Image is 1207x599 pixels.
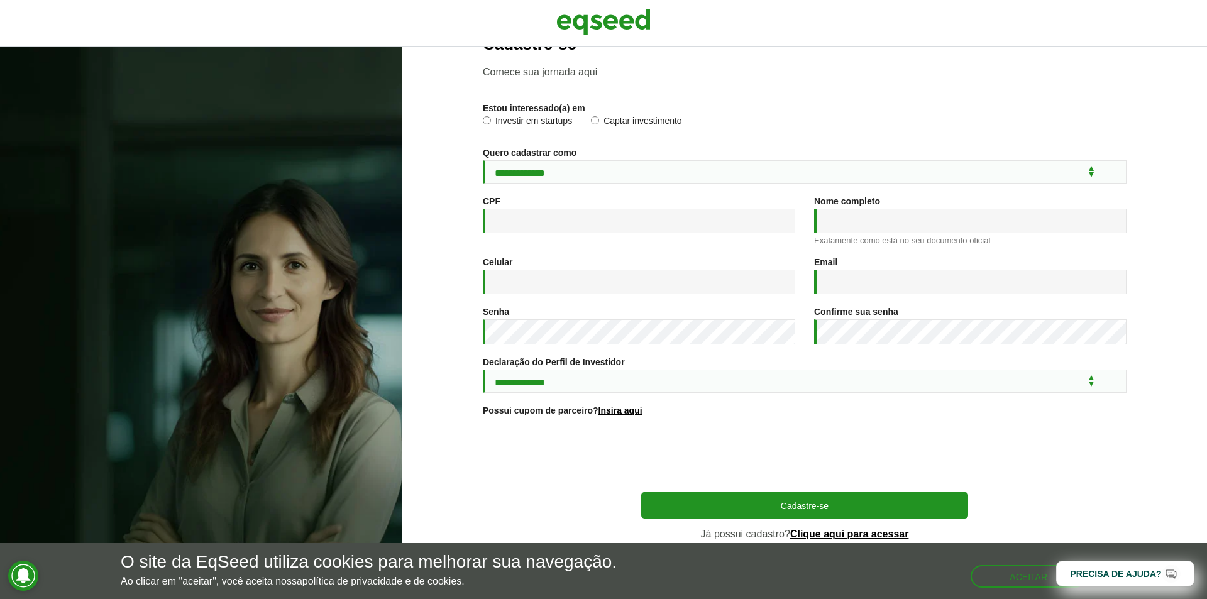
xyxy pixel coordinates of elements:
[971,565,1086,588] button: Aceitar
[483,116,572,129] label: Investir em startups
[121,575,617,587] p: Ao clicar em "aceitar", você aceita nossa .
[483,104,585,113] label: Estou interessado(a) em
[483,66,1127,78] p: Comece sua jornada aqui
[814,197,880,206] label: Nome completo
[598,406,642,415] a: Insira aqui
[302,576,462,586] a: política de privacidade e de cookies
[709,431,900,480] iframe: reCAPTCHA
[483,148,576,157] label: Quero cadastrar como
[483,258,512,267] label: Celular
[121,552,617,572] h5: O site da EqSeed utiliza cookies para melhorar sua navegação.
[483,358,625,366] label: Declaração do Perfil de Investidor
[483,116,491,124] input: Investir em startups
[591,116,682,129] label: Captar investimento
[483,35,1127,53] h2: Cadastre-se
[641,528,968,540] p: Já possui cadastro?
[483,197,500,206] label: CPF
[814,307,898,316] label: Confirme sua senha
[814,236,1127,245] div: Exatamente como está no seu documento oficial
[790,529,909,539] a: Clique aqui para acessar
[483,406,642,415] label: Possui cupom de parceiro?
[641,492,968,519] button: Cadastre-se
[814,258,837,267] label: Email
[483,307,509,316] label: Senha
[591,116,599,124] input: Captar investimento
[556,6,651,38] img: EqSeed Logo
